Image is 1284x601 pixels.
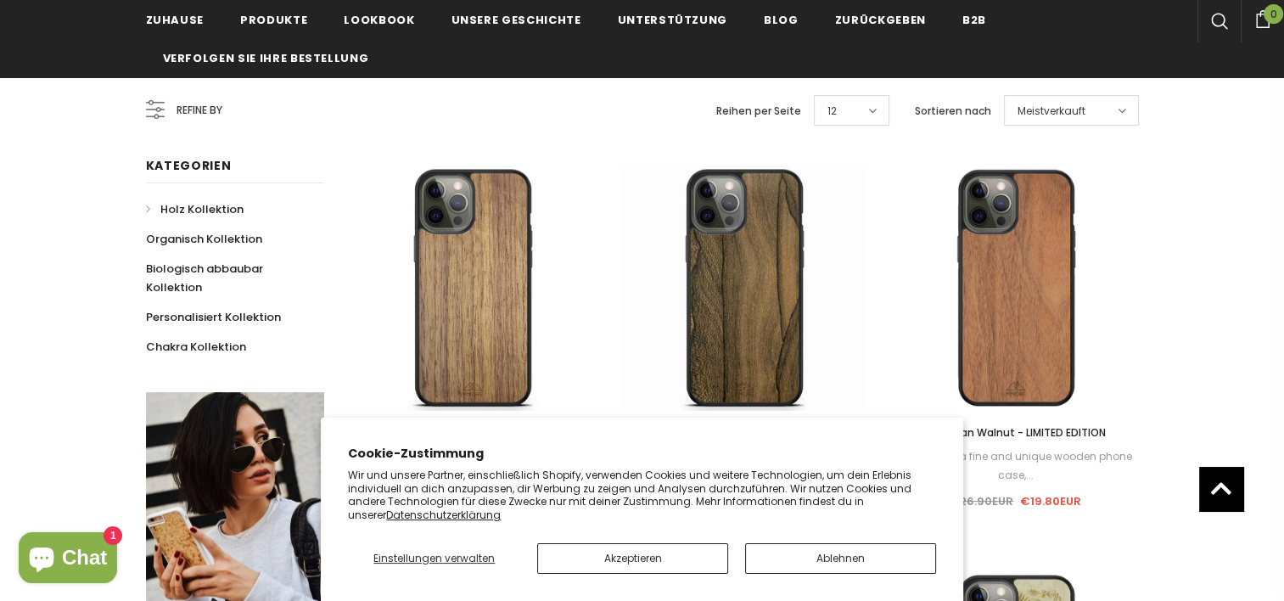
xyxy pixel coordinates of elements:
span: B2B [962,12,986,28]
p: Wir und unsere Partner, einschließlich Shopify, verwenden Cookies und weitere Technologien, um de... [348,469,936,521]
span: Lookbook [344,12,414,28]
span: €26.90EUR [950,493,1013,509]
span: Kategorien [146,157,232,174]
span: Unterstützung [618,12,727,28]
span: Holz Kollektion [160,201,244,217]
button: Einstellungen verwalten [348,543,520,574]
a: European Walnut - LIMITED EDITION [893,424,1139,442]
a: 0 [1241,8,1284,28]
button: Ablehnen [745,543,936,574]
span: Biologisch abbaubar Kollektion [146,261,263,295]
h2: Cookie-Zustimmung [348,445,936,463]
span: Produkte [240,12,307,28]
a: Holz Kollektion [146,194,244,224]
a: Personalisiert Kollektion [146,302,281,332]
inbox-online-store-chat: Onlineshop-Chat von Shopify [14,532,122,587]
span: Verfolgen Sie Ihre Bestellung [163,50,369,66]
span: Zurückgeben [835,12,926,28]
span: Zuhause [146,12,205,28]
label: Sortieren nach [915,103,991,120]
button: Akzeptieren [537,543,728,574]
span: €19.80EUR [1020,493,1081,509]
span: Meistverkauft [1018,103,1085,120]
span: Blog [764,12,799,28]
span: Refine by [177,101,222,120]
span: European Walnut - LIMITED EDITION [925,425,1106,440]
span: 12 [827,103,837,120]
a: Biologisch abbaubar Kollektion [146,254,306,302]
span: Einstellungen verwalten [373,551,495,565]
div: If you want a fine and unique wooden phone case,... [893,447,1139,485]
a: Verfolgen Sie Ihre Bestellung [163,38,369,76]
a: Organisch Kollektion [146,224,262,254]
a: Chakra Kollektion [146,332,246,362]
span: 0 [1264,4,1283,24]
a: Datenschutzerklärung [386,508,501,522]
span: Organisch Kollektion [146,231,262,247]
span: Chakra Kollektion [146,339,246,355]
span: Unsere Geschichte [451,12,580,28]
label: Reihen per Seite [716,103,801,120]
span: Personalisiert Kollektion [146,309,281,325]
